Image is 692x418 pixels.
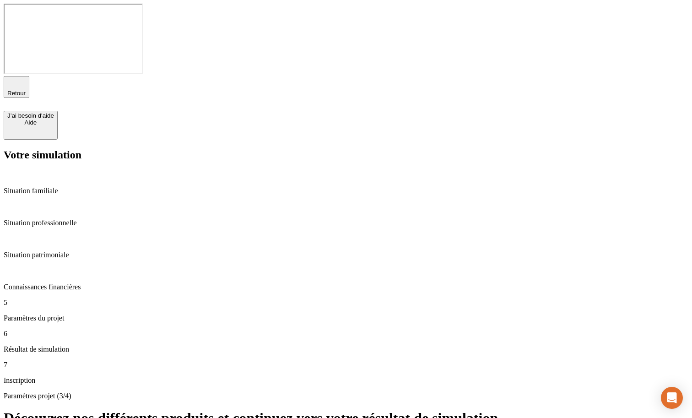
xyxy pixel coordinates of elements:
[4,361,688,369] p: 7
[7,112,54,119] div: J’ai besoin d'aide
[661,387,683,409] div: Open Intercom Messenger
[4,314,688,322] p: Paramètres du projet
[4,187,688,195] p: Situation familiale
[4,376,688,385] p: Inscription
[7,90,26,97] span: Retour
[4,76,29,98] button: Retour
[4,330,688,338] p: 6
[4,283,688,291] p: Connaissances financières
[4,345,688,353] p: Résultat de simulation
[4,219,688,227] p: Situation professionnelle
[7,119,54,126] div: Aide
[4,392,688,400] p: Paramètres projet (3/4)
[4,149,688,161] h2: Votre simulation
[4,251,688,259] p: Situation patrimoniale
[4,299,688,307] p: 5
[4,111,58,140] button: J’ai besoin d'aideAide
